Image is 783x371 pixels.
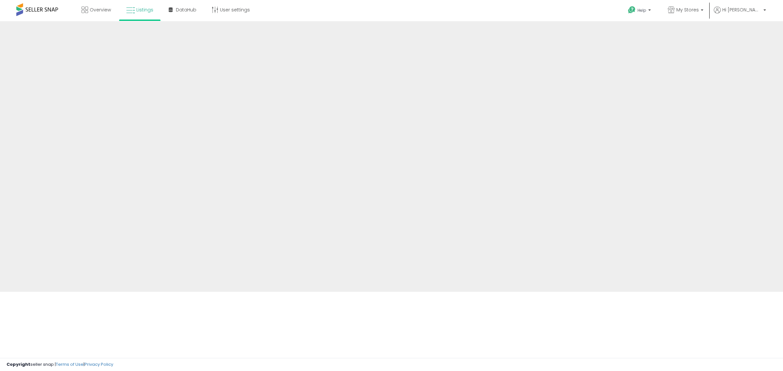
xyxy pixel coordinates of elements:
a: Hi [PERSON_NAME] [714,7,766,21]
i: Get Help [628,6,636,14]
span: Listings [136,7,153,13]
span: DataHub [176,7,196,13]
span: My Stores [676,7,699,13]
span: Hi [PERSON_NAME] [722,7,761,13]
span: Help [637,7,646,13]
span: Overview [90,7,111,13]
a: Help [623,1,657,21]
